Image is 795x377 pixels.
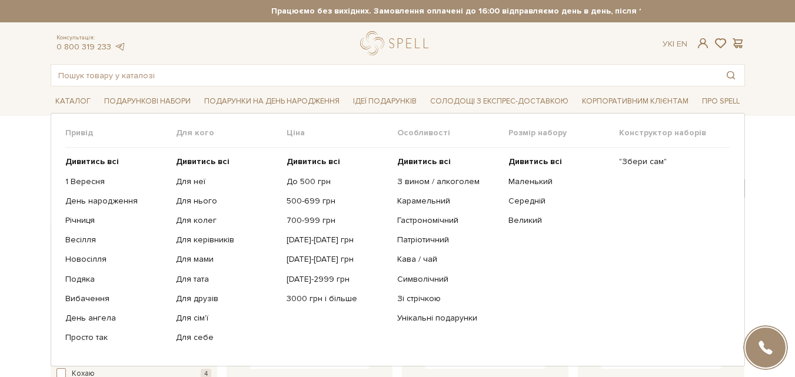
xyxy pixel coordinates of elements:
[697,92,744,111] span: Про Spell
[673,39,674,49] span: |
[508,156,610,167] a: Дивитись всі
[397,128,508,138] span: Особливості
[56,34,126,42] span: Консультація:
[287,156,388,167] a: Дивитись всі
[176,274,278,285] a: Для тата
[508,215,610,226] a: Великий
[508,156,562,166] b: Дивитись всі
[397,293,499,304] a: Зі стрічкою
[65,196,167,206] a: День народження
[99,92,195,111] span: Подарункові набори
[65,156,119,166] b: Дивитись всі
[397,215,499,226] a: Гастрономічний
[176,293,278,304] a: Для друзів
[51,113,745,366] div: Каталог
[176,332,278,343] a: Для себе
[508,196,610,206] a: Середній
[176,176,278,187] a: Для неї
[360,31,434,55] a: logo
[287,235,388,245] a: [DATE]-[DATE] грн
[176,196,278,206] a: Для нього
[348,92,421,111] span: Ідеї подарунків
[176,156,278,167] a: Дивитись всі
[577,91,693,111] a: Корпоративним клієнтам
[176,156,229,166] b: Дивитись всі
[56,42,111,52] a: 0 800 319 233
[65,215,167,226] a: Річниця
[199,92,344,111] span: Подарунки на День народження
[287,156,340,166] b: Дивитись всі
[397,254,499,265] a: Кава / чай
[176,254,278,265] a: Для мами
[176,215,278,226] a: Для колег
[717,65,744,86] button: Пошук товару у каталозі
[287,254,388,265] a: [DATE]-[DATE] грн
[619,156,721,167] a: "Збери сам"
[397,196,499,206] a: Карамельний
[508,176,610,187] a: Маленький
[397,156,499,167] a: Дивитись всі
[397,274,499,285] a: Символічний
[677,39,687,49] a: En
[65,235,167,245] a: Весілля
[176,128,287,138] span: Для кого
[65,128,176,138] span: Привід
[287,176,388,187] a: До 500 грн
[287,215,388,226] a: 700-999 грн
[51,65,717,86] input: Пошук товару у каталозі
[397,176,499,187] a: З вином / алкоголем
[51,92,95,111] span: Каталог
[508,128,619,138] span: Розмір набору
[619,128,730,138] span: Конструктор наборів
[65,254,167,265] a: Новосілля
[114,42,126,52] a: telegram
[65,176,167,187] a: 1 Вересня
[65,313,167,323] a: День ангела
[397,235,499,245] a: Патріотичний
[65,274,167,285] a: Подяка
[65,156,167,167] a: Дивитись всі
[663,39,687,49] div: Ук
[397,313,499,323] a: Унікальні подарунки
[425,91,573,111] a: Солодощі з експрес-доставкою
[397,156,451,166] b: Дивитись всі
[287,293,388,304] a: 3000 грн і більше
[65,293,167,304] a: Вибачення
[65,332,167,343] a: Просто так
[176,235,278,245] a: Для керівників
[176,313,278,323] a: Для сім'ї
[287,274,388,285] a: [DATE]-2999 грн
[287,196,388,206] a: 500-699 грн
[287,128,397,138] span: Ціна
